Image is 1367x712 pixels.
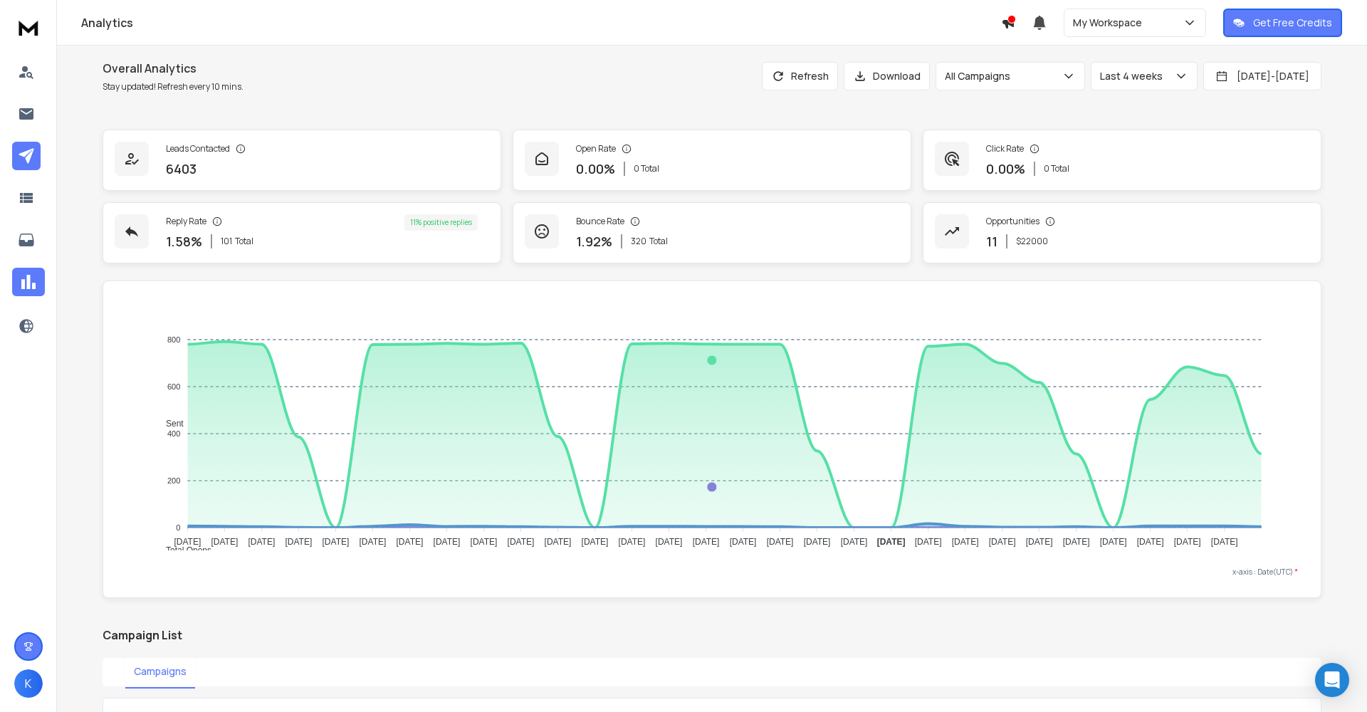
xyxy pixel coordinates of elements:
[397,537,424,547] tspan: [DATE]
[1211,537,1238,547] tspan: [DATE]
[155,419,184,429] span: Sent
[791,69,829,83] p: Refresh
[1100,537,1127,547] tspan: [DATE]
[767,537,794,547] tspan: [DATE]
[923,130,1321,191] a: Click Rate0.00%0 Total
[14,669,43,698] button: K
[513,202,911,263] a: Bounce Rate1.92%320Total
[508,537,535,547] tspan: [DATE]
[167,476,180,485] tspan: 200
[873,69,921,83] p: Download
[915,537,942,547] tspan: [DATE]
[176,523,180,532] tspan: 0
[166,143,230,155] p: Leads Contacted
[1137,537,1164,547] tspan: [DATE]
[576,231,612,251] p: 1.92 %
[103,202,501,263] a: Reply Rate1.58%101Total11% positive replies
[221,236,232,247] span: 101
[576,143,616,155] p: Open Rate
[986,216,1039,227] p: Opportunities
[841,537,868,547] tspan: [DATE]
[248,537,276,547] tspan: [DATE]
[1016,236,1048,247] p: $ 22000
[471,537,498,547] tspan: [DATE]
[1026,537,1053,547] tspan: [DATE]
[634,163,659,174] p: 0 Total
[166,159,197,179] p: 6403
[1253,16,1332,30] p: Get Free Credits
[730,537,757,547] tspan: [DATE]
[167,382,180,391] tspan: 600
[804,537,831,547] tspan: [DATE]
[126,567,1298,577] p: x-axis : Date(UTC)
[582,537,609,547] tspan: [DATE]
[762,62,838,90] button: Refresh
[649,236,668,247] span: Total
[1223,9,1342,37] button: Get Free Credits
[434,537,461,547] tspan: [DATE]
[14,14,43,41] img: logo
[174,537,201,547] tspan: [DATE]
[1315,663,1349,697] div: Open Intercom Messenger
[323,537,350,547] tspan: [DATE]
[844,62,930,90] button: Download
[155,545,211,555] span: Total Opens
[1203,62,1321,90] button: [DATE]-[DATE]
[360,537,387,547] tspan: [DATE]
[286,537,313,547] tspan: [DATE]
[81,14,1001,31] h1: Analytics
[404,214,478,231] div: 11 % positive replies
[125,656,195,689] button: Campaigns
[693,537,720,547] tspan: [DATE]
[235,236,253,247] span: Total
[1063,537,1090,547] tspan: [DATE]
[103,627,1321,644] h2: Campaign List
[952,537,979,547] tspan: [DATE]
[1174,537,1201,547] tspan: [DATE]
[986,231,997,251] p: 11
[986,159,1025,179] p: 0.00 %
[545,537,572,547] tspan: [DATE]
[631,236,646,247] span: 320
[923,202,1321,263] a: Opportunities11$22000
[619,537,646,547] tspan: [DATE]
[945,69,1016,83] p: All Campaigns
[167,429,180,438] tspan: 400
[167,335,180,344] tspan: 800
[656,537,683,547] tspan: [DATE]
[103,60,243,77] h1: Overall Analytics
[103,81,243,93] p: Stay updated! Refresh every 10 mins.
[1100,69,1168,83] p: Last 4 weeks
[211,537,239,547] tspan: [DATE]
[986,143,1024,155] p: Click Rate
[1044,163,1069,174] p: 0 Total
[989,537,1016,547] tspan: [DATE]
[513,130,911,191] a: Open Rate0.00%0 Total
[166,231,202,251] p: 1.58 %
[166,216,206,227] p: Reply Rate
[576,216,624,227] p: Bounce Rate
[576,159,615,179] p: 0.00 %
[1073,16,1148,30] p: My Workspace
[103,130,501,191] a: Leads Contacted6403
[877,537,906,547] tspan: [DATE]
